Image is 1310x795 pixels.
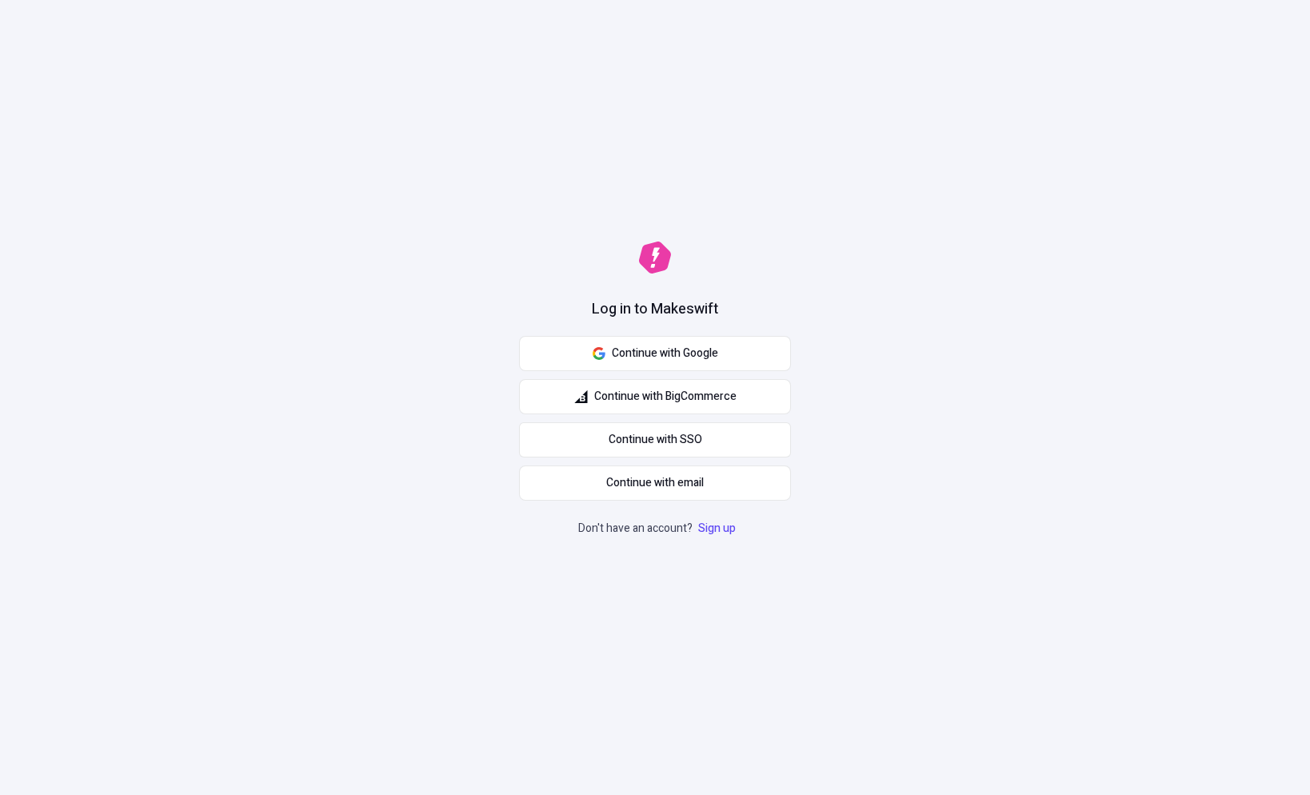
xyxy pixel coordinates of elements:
h1: Log in to Makeswift [592,299,718,320]
p: Don't have an account? [578,520,739,537]
button: Continue with email [519,465,791,501]
a: Continue with SSO [519,422,791,457]
button: Continue with BigCommerce [519,379,791,414]
span: Continue with email [606,474,704,492]
span: Continue with BigCommerce [594,388,737,405]
span: Continue with Google [612,345,718,362]
button: Continue with Google [519,336,791,371]
a: Sign up [695,520,739,537]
